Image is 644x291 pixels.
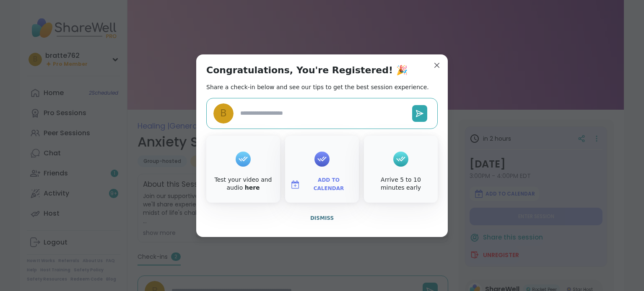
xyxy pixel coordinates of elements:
h2: Share a check-in below and see our tips to get the best session experience. [206,83,429,91]
img: ShareWell Logomark [290,180,300,190]
span: Add to Calendar [304,176,354,193]
a: here [245,184,260,191]
button: Add to Calendar [287,176,357,193]
h1: Congratulations, You're Registered! 🎉 [206,64,408,76]
button: Dismiss [206,209,438,227]
div: Test your video and audio [208,176,278,192]
span: Dismiss [310,215,334,221]
span: b [220,106,227,121]
div: Arrive 5 to 10 minutes early [366,176,436,192]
